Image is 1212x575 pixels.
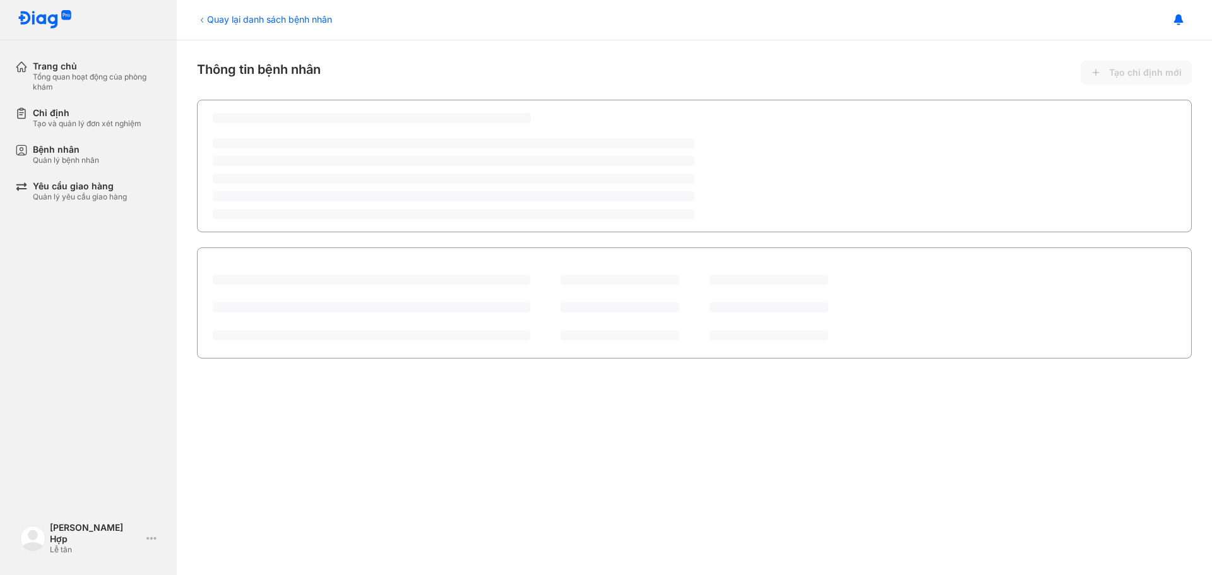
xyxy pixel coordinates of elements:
div: Lễ tân [50,545,141,555]
div: Lịch sử chỉ định [213,259,289,275]
span: ‌ [561,330,679,340]
button: Tạo chỉ định mới [1081,61,1192,85]
div: Quản lý yêu cầu giao hàng [33,192,127,202]
span: ‌ [710,302,828,312]
span: ‌ [213,191,694,201]
span: ‌ [213,302,530,312]
img: logo [20,526,45,551]
div: Thông tin bệnh nhân [197,61,1192,85]
span: ‌ [213,174,694,184]
span: ‌ [213,275,530,285]
div: Bệnh nhân [33,144,99,155]
span: ‌ [213,330,530,340]
div: [PERSON_NAME] Hợp [50,522,141,545]
span: ‌ [213,209,694,219]
div: Yêu cầu giao hàng [33,181,127,192]
span: ‌ [561,302,679,312]
span: ‌ [710,330,828,340]
span: ‌ [561,275,679,285]
div: Tổng quan hoạt động của phòng khám [33,72,162,92]
span: ‌ [710,275,828,285]
div: Quản lý bệnh nhân [33,155,99,165]
img: logo [18,10,72,30]
span: ‌ [213,113,531,123]
span: Tạo chỉ định mới [1109,67,1182,78]
span: ‌ [213,156,694,166]
div: Trang chủ [33,61,162,72]
span: ‌ [213,138,694,148]
div: Chỉ định [33,107,141,119]
div: Quay lại danh sách bệnh nhân [197,13,332,26]
div: Tạo và quản lý đơn xét nghiệm [33,119,141,129]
